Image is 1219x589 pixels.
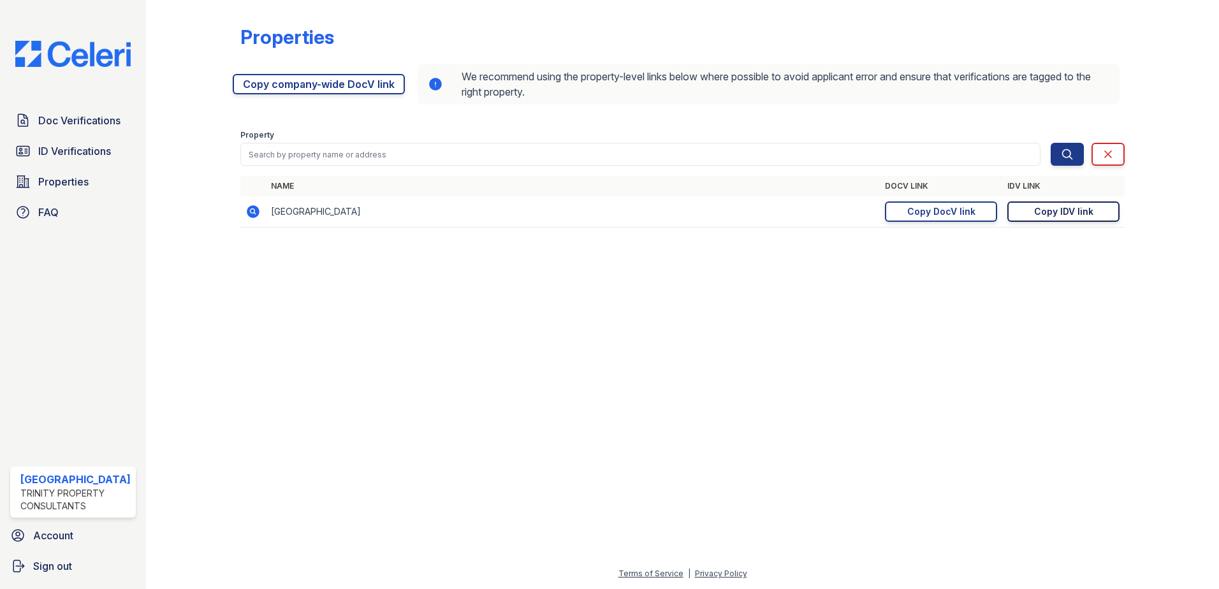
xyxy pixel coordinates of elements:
img: CE_Logo_Blue-a8612792a0a2168367f1c8372b55b34899dd931a85d93a1a3d3e32e68fde9ad4.png [5,41,141,67]
a: ID Verifications [10,138,136,164]
th: DocV Link [880,176,1002,196]
a: Properties [10,169,136,194]
a: Terms of Service [618,569,683,578]
a: Copy company-wide DocV link [233,74,405,94]
a: Doc Verifications [10,108,136,133]
a: Sign out [5,553,141,579]
div: Trinity Property Consultants [20,487,131,513]
td: [GEOGRAPHIC_DATA] [266,196,880,228]
div: We recommend using the property-level links below where possible to avoid applicant error and ens... [418,64,1120,105]
div: Copy IDV link [1034,205,1093,218]
a: Copy DocV link [885,201,997,222]
label: Property [240,130,274,140]
a: Copy IDV link [1007,201,1120,222]
div: Properties [240,25,334,48]
div: | [688,569,690,578]
span: Account [33,528,73,543]
span: ID Verifications [38,143,111,159]
span: Sign out [33,558,72,574]
input: Search by property name or address [240,143,1041,166]
div: Copy DocV link [907,205,975,218]
th: IDV Link [1002,176,1125,196]
th: Name [266,176,880,196]
a: Account [5,523,141,548]
span: FAQ [38,205,59,220]
span: Doc Verifications [38,113,120,128]
span: Properties [38,174,89,189]
a: FAQ [10,200,136,225]
a: Privacy Policy [695,569,747,578]
div: [GEOGRAPHIC_DATA] [20,472,131,487]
